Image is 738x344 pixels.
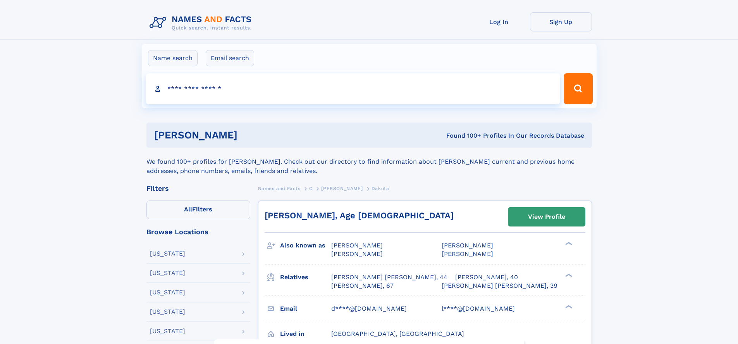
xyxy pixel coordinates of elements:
span: [PERSON_NAME] [321,186,363,191]
div: ❯ [563,304,573,309]
h3: Email [280,302,331,315]
label: Name search [148,50,198,66]
h3: Lived in [280,327,331,341]
a: C [309,183,313,193]
div: [US_STATE] [150,328,185,334]
span: All [184,206,192,213]
a: [PERSON_NAME], Age [DEMOGRAPHIC_DATA] [265,211,454,220]
span: [GEOGRAPHIC_DATA], [GEOGRAPHIC_DATA] [331,330,464,337]
div: [US_STATE] [150,251,185,257]
div: Browse Locations [146,228,250,235]
input: search input [146,73,561,104]
label: Email search [206,50,254,66]
div: View Profile [528,208,565,226]
span: C [309,186,313,191]
div: We found 100+ profiles for [PERSON_NAME]. Check out our directory to find information about [PERS... [146,148,592,176]
a: Sign Up [530,12,592,31]
a: [PERSON_NAME], 67 [331,282,394,290]
span: Dakota [372,186,389,191]
img: Logo Names and Facts [146,12,258,33]
button: Search Button [564,73,592,104]
div: ❯ [563,273,573,278]
div: Found 100+ Profiles In Our Records Database [342,131,584,140]
a: Log In [468,12,530,31]
a: View Profile [508,207,585,226]
div: [US_STATE] [150,289,185,296]
span: [PERSON_NAME] [331,250,383,258]
a: [PERSON_NAME], 40 [455,273,518,282]
h3: Also known as [280,239,331,252]
label: Filters [146,201,250,219]
a: [PERSON_NAME] [PERSON_NAME], 44 [331,273,447,282]
h1: [PERSON_NAME] [154,130,342,140]
a: [PERSON_NAME] [PERSON_NAME], 39 [442,282,557,290]
div: [US_STATE] [150,309,185,315]
h3: Relatives [280,271,331,284]
div: Filters [146,185,250,192]
a: Names and Facts [258,183,301,193]
span: [PERSON_NAME] [331,242,383,249]
div: ❯ [563,241,573,246]
span: [PERSON_NAME] [442,242,493,249]
a: [PERSON_NAME] [321,183,363,193]
span: [PERSON_NAME] [442,250,493,258]
div: [US_STATE] [150,270,185,276]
